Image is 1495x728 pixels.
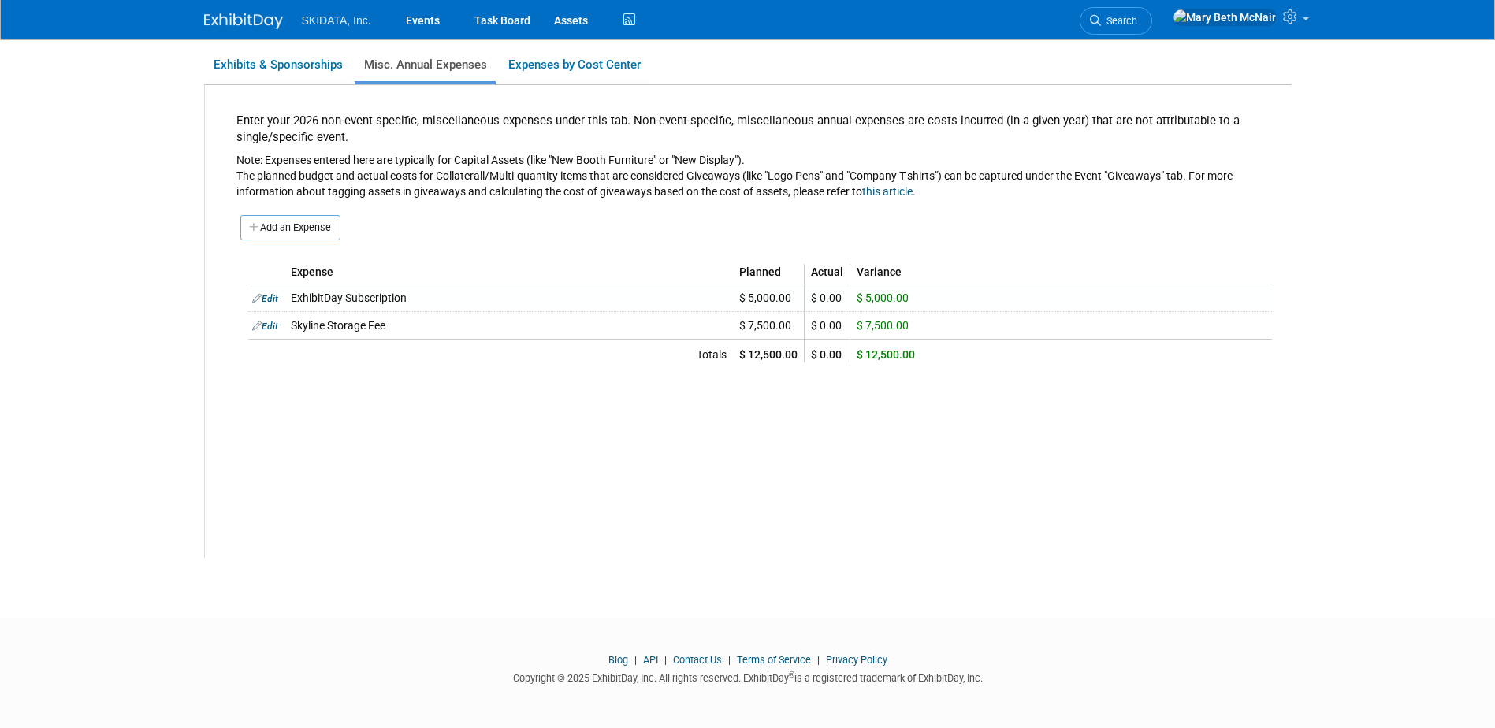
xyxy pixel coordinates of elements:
a: Misc. Annual Expenses [355,48,496,81]
a: Exhibits & Sponsorships [204,48,351,81]
span: $ 7,500.00 [857,319,909,332]
span: SKIDATA, Inc. [302,14,371,27]
span: $ 12,500.00 [857,348,915,361]
div: Enter your 2026 non-event-specific, miscellaneous expenses under this tab. Non-event-specific, mi... [236,113,1284,147]
a: Contact Us [673,654,722,666]
a: Blog [608,654,628,666]
span: | [813,654,824,666]
a: Expenses by Cost Center [499,48,649,81]
td: Planned [733,264,805,284]
a: this article [862,185,913,198]
div: ExhibitDay Subscription [291,290,727,306]
a: Terms of Service [737,654,811,666]
span: $ 5,000.00 [857,292,909,304]
a: Search [1080,7,1152,35]
span: | [630,654,641,666]
td: $ 0.00 [804,284,850,311]
td: $ 12,500.00 [733,339,805,362]
td: $ 0.00 [804,339,850,362]
img: Mary Beth McNair [1173,9,1277,26]
span: | [724,654,734,666]
a: Privacy Policy [826,654,887,666]
img: ExhibitDay [204,13,283,29]
div: Skyline Storage Fee [291,318,727,333]
td: Totals [284,339,733,362]
td: Variance [850,264,1271,284]
td: Expense [284,264,733,284]
sup: ® [789,670,794,679]
a: Edit [252,321,278,332]
a: Add an Expense [240,215,340,240]
td: Actual [804,264,850,284]
div: Note: Expenses entered here are typically for Capital Assets (like "New Booth Furniture" or "New ... [236,152,1284,199]
span: | [660,654,671,666]
span: Search [1101,15,1137,27]
td: $ 7,500.00 [733,311,805,339]
a: API [643,654,658,666]
td: $ 5,000.00 [733,284,805,311]
td: $ 0.00 [804,311,850,339]
a: Edit [252,293,278,304]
